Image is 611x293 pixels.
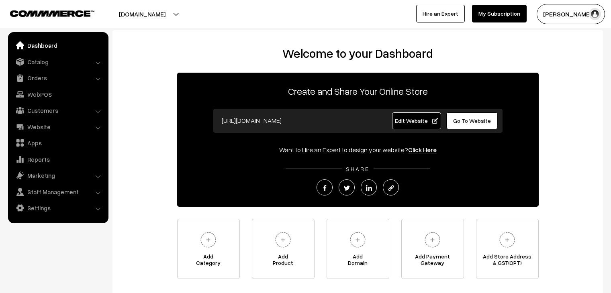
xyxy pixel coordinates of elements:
span: Add Domain [327,253,389,269]
span: Add Product [252,253,314,269]
span: Add Store Address & GST(OPT) [476,253,538,269]
a: My Subscription [472,5,527,22]
img: plus.svg [197,229,219,251]
a: Apps [10,136,106,150]
a: AddProduct [252,219,315,279]
a: Click Here [408,146,437,154]
a: Website [10,120,106,134]
a: Reports [10,152,106,167]
span: Add Category [178,253,239,269]
button: [PERSON_NAME] [537,4,605,24]
button: [DOMAIN_NAME] [91,4,194,24]
img: COMMMERCE [10,10,94,16]
img: plus.svg [496,229,518,251]
span: Add Payment Gateway [402,253,464,269]
a: Settings [10,201,106,215]
img: plus.svg [272,229,294,251]
img: plus.svg [347,229,369,251]
span: Go To Website [453,117,491,124]
a: Edit Website [392,112,441,129]
span: SHARE [342,165,374,172]
a: Go To Website [446,112,498,129]
a: Staff Management [10,185,106,199]
a: Orders [10,71,106,85]
a: Add PaymentGateway [401,219,464,279]
a: Catalog [10,55,106,69]
a: Add Store Address& GST(OPT) [476,219,539,279]
span: Edit Website [395,117,438,124]
p: Create and Share Your Online Store [177,84,539,98]
a: Hire an Expert [416,5,465,22]
a: AddDomain [327,219,389,279]
a: Dashboard [10,38,106,53]
img: user [589,8,601,20]
a: Customers [10,103,106,118]
a: Marketing [10,168,106,183]
a: WebPOS [10,87,106,102]
img: plus.svg [421,229,443,251]
h2: Welcome to your Dashboard [121,46,595,61]
a: COMMMERCE [10,8,80,18]
a: AddCategory [177,219,240,279]
div: Want to Hire an Expert to design your website? [177,145,539,155]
